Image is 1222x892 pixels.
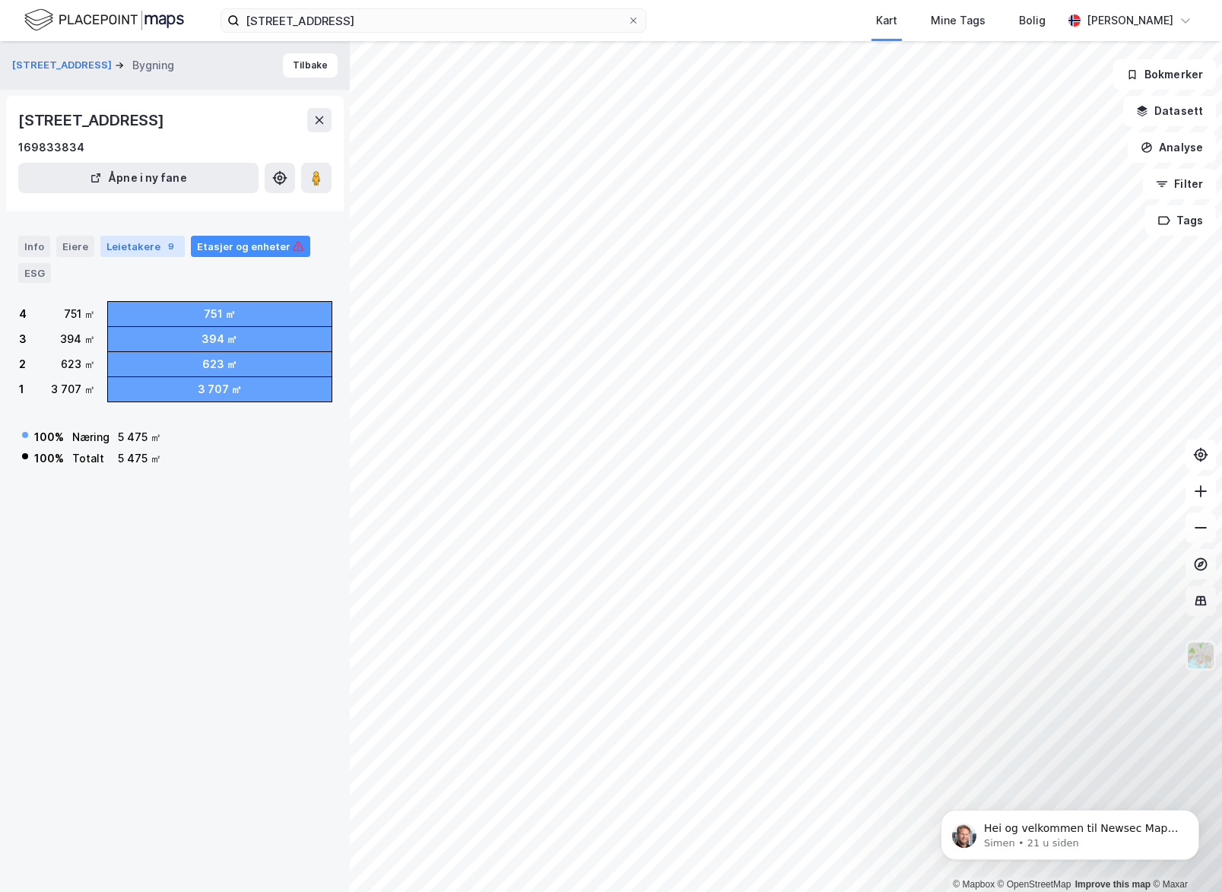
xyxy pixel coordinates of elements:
div: Info [18,236,50,257]
div: 5 475 ㎡ [118,449,161,468]
div: 623 ㎡ [61,355,95,373]
div: 623 ㎡ [202,355,237,373]
div: 394 ㎡ [202,330,237,348]
div: Leietakere [100,236,185,257]
button: Tilbake [283,53,338,78]
div: 9 [163,239,179,254]
div: 1 [19,380,24,398]
button: Tags [1145,205,1216,236]
div: [STREET_ADDRESS] [18,108,167,132]
div: 394 ㎡ [60,330,95,348]
div: 3 [19,330,27,348]
div: 751 ㎡ [64,305,95,323]
div: Etasjer og enheter [197,240,304,253]
input: Søk på adresse, matrikkel, gårdeiere, leietakere eller personer [240,9,627,32]
div: 5 475 ㎡ [118,428,161,446]
a: Improve this map [1075,879,1151,890]
button: Bokmerker [1113,59,1216,90]
button: Analyse [1128,132,1216,163]
button: [STREET_ADDRESS] [12,58,115,73]
div: ESG [18,263,51,283]
a: Mapbox [953,879,995,890]
div: Næring [72,428,110,446]
button: Åpne i ny fane [18,163,259,193]
div: 100 % [34,449,64,468]
div: 3 707 ㎡ [51,380,95,398]
div: 3 707 ㎡ [198,380,242,398]
div: Eiere [56,236,94,257]
img: logo.f888ab2527a4732fd821a326f86c7f29.svg [24,7,184,33]
div: 100 % [34,428,64,446]
div: Bolig [1019,11,1046,30]
div: 169833834 [18,138,84,157]
iframe: Intercom notifications melding [918,778,1222,884]
div: Bygning [132,56,174,75]
div: Kart [876,11,897,30]
button: Filter [1143,169,1216,199]
a: OpenStreetMap [998,879,1071,890]
img: Z [1186,641,1215,670]
button: Datasett [1123,96,1216,126]
div: 2 [19,355,26,373]
div: [PERSON_NAME] [1087,11,1173,30]
div: 751 ㎡ [204,305,236,323]
div: 4 [19,305,27,323]
div: Totalt [72,449,110,468]
div: Mine Tags [931,11,986,30]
